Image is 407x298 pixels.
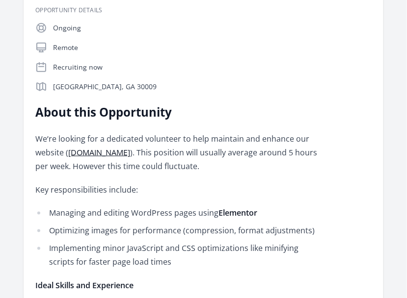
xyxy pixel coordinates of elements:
h2: About this Opportunity [35,104,323,120]
p: Recruiting now [53,62,372,72]
p: We’re looking for a dedicated volunteer to help maintain and enhance our website ( ). This positi... [35,132,323,173]
p: Key responsibilities include: [35,183,323,197]
a: [DOMAIN_NAME] [68,147,130,158]
p: Ongoing [53,23,372,33]
h3: Opportunity Details [35,6,372,14]
li: Implementing minor JavaScript and CSS optimizations like minifying scripts for faster page load t... [35,242,323,269]
strong: Elementor [218,208,257,219]
p: [GEOGRAPHIC_DATA], GA 30009 [53,82,372,92]
strong: Ideal Skills and Experience [35,280,134,291]
p: Remote [53,43,372,52]
li: Managing and editing WordPress pages using [35,206,323,220]
li: Optimizing images for performance (compression, format adjustments) [35,224,323,238]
